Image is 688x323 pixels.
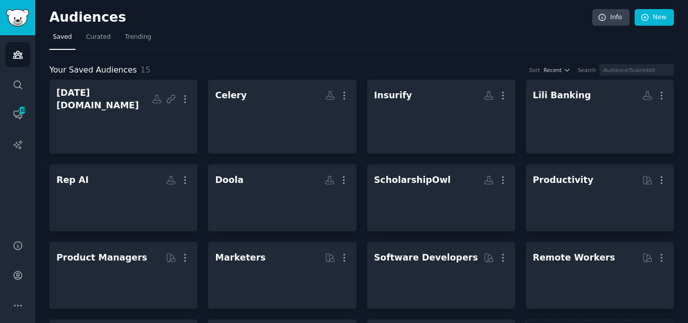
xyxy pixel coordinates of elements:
[592,9,630,26] a: Info
[533,174,593,186] div: Productivity
[56,87,152,111] div: [DATE][DOMAIN_NAME]
[49,64,137,77] span: Your Saved Audiences
[543,67,562,74] span: Recent
[374,251,478,264] div: Software Developers
[367,80,515,154] a: Insurify
[215,89,247,102] div: Celery
[215,174,243,186] div: Doola
[18,107,27,114] span: 168
[6,9,29,27] img: GummySearch logo
[49,164,197,231] a: Rep AI
[56,251,147,264] div: Product Managers
[141,65,151,75] span: 15
[49,10,592,26] h2: Audiences
[208,164,356,231] a: Doola
[121,29,155,50] a: Trending
[533,251,615,264] div: Remote Workers
[374,174,451,186] div: ScholarshipOwl
[543,67,571,74] button: Recent
[374,89,412,102] div: Insurify
[529,67,540,74] div: Sort
[367,242,515,309] a: Software Developers
[83,29,114,50] a: Curated
[526,80,674,154] a: Lili Banking
[578,67,596,74] div: Search
[49,242,197,309] a: Product Managers
[53,33,72,42] span: Saved
[599,64,674,76] input: Audience/Subreddit
[208,242,356,309] a: Marketers
[526,242,674,309] a: Remote Workers
[6,102,30,127] a: 168
[533,89,591,102] div: Lili Banking
[56,174,89,186] div: Rep AI
[526,164,674,231] a: Productivity
[367,164,515,231] a: ScholarshipOwl
[86,33,111,42] span: Curated
[49,29,76,50] a: Saved
[215,251,265,264] div: Marketers
[635,9,674,26] a: New
[49,80,197,154] a: [DATE][DOMAIN_NAME]
[125,33,151,42] span: Trending
[208,80,356,154] a: Celery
